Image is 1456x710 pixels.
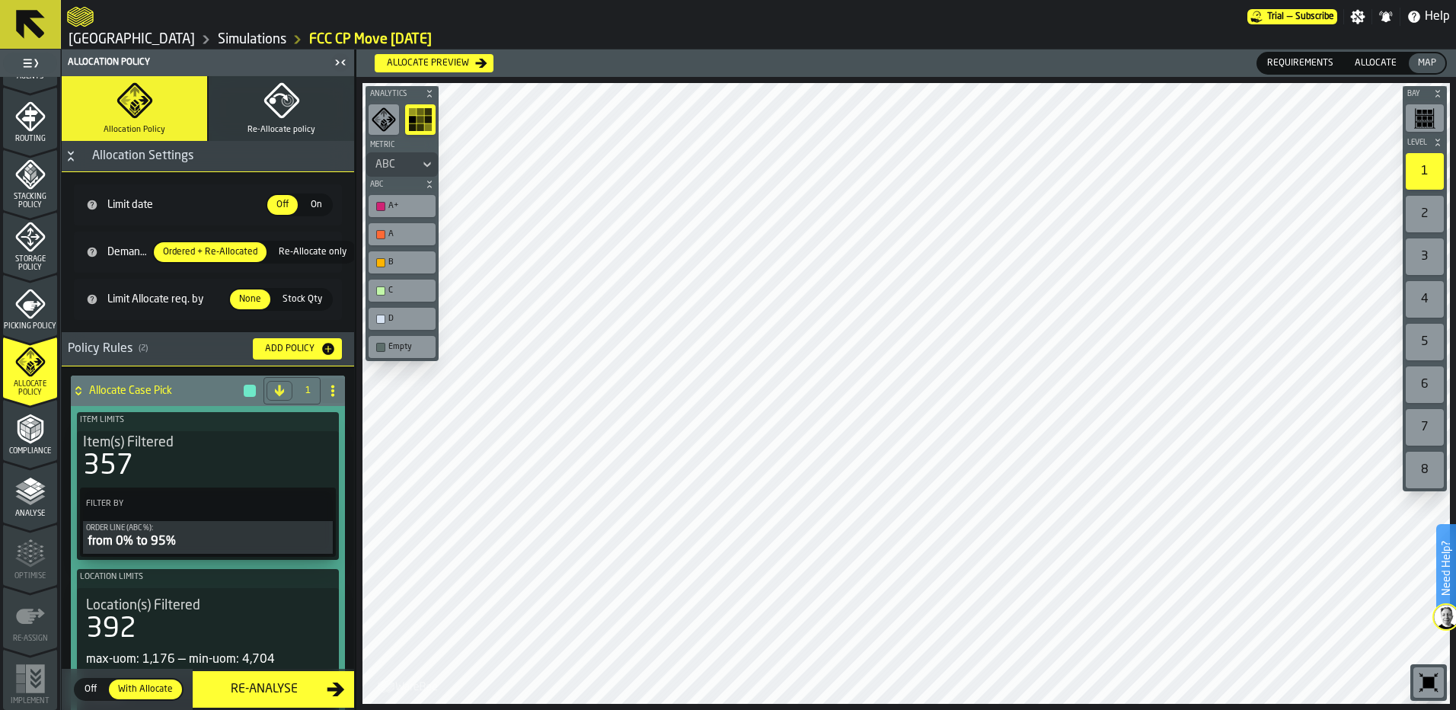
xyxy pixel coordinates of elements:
[83,451,133,481] div: 357
[273,245,353,259] span: Re-Allocate only
[301,195,331,215] div: thumb
[372,226,433,242] div: A
[3,274,57,335] li: menu Picking Policy
[1406,409,1444,446] div: 7
[372,198,433,214] div: A+
[3,212,57,273] li: menu Storage Policy
[3,635,57,643] span: Re-assign
[1403,321,1447,363] div: button-toolbar-undefined
[86,614,136,644] div: 392
[367,181,422,189] span: ABC
[381,58,475,69] div: Allocate preview
[62,141,354,172] h3: title-section-Allocation Settings
[1406,366,1444,403] div: 6
[77,569,339,585] label: Location Limits
[1346,53,1406,73] div: thumb
[1400,8,1456,26] label: button-toggle-Help
[3,380,57,397] span: Allocate Policy
[83,521,333,554] button: Order Line (ABC %):from 0% to 95%
[1406,281,1444,318] div: 4
[62,150,80,162] button: Button-Allocation Settings-open
[67,3,94,30] a: logo-header
[74,678,107,701] label: button-switch-multi-Off
[1403,135,1447,150] button: button-
[3,193,57,209] span: Stacking Policy
[152,241,268,264] label: button-switch-multi-Ordered + Re-Allocated
[1403,150,1447,193] div: button-toolbar-undefined
[104,125,165,135] span: Allocation Policy
[1425,8,1450,26] span: Help
[1247,9,1337,24] a: link-to-/wh/i/b8e8645a-5c77-43f4-8135-27e3a4d97801/pricing/
[83,434,333,451] div: Title
[218,31,286,48] a: link-to-/wh/i/b8e8645a-5c77-43f4-8135-27e3a4d97801
[1406,452,1444,488] div: 8
[1409,53,1445,73] div: thumb
[83,434,174,451] span: Item(s) Filtered
[80,594,336,672] div: stat-Location(s) Filtered
[202,680,327,699] div: Re-Analyse
[408,107,433,132] svg: Heatmap Mode
[1403,101,1447,135] div: button-toolbar-undefined
[270,242,356,262] div: thumb
[244,385,256,397] button: button-
[65,57,330,68] div: Allocation Policy
[309,31,432,48] a: link-to-/wh/i/b8e8645a-5c77-43f4-8135-27e3a4d97801/simulations/ce584dbd-48ad-431f-94fb-6c3888eeb9ea
[3,447,57,456] span: Compliance
[366,670,452,701] a: logo-header
[304,198,328,212] span: On
[1403,278,1447,321] div: button-toolbar-undefined
[69,31,195,48] a: link-to-/wh/i/b8e8645a-5c77-43f4-8135-27e3a4d97801
[366,333,439,361] div: button-toolbar-undefined
[3,524,57,585] li: menu Optimise
[75,680,106,699] div: thumb
[3,255,57,272] span: Storage Policy
[1344,52,1407,75] label: button-switch-multi-Allocate
[83,147,203,165] div: Allocation Settings
[228,288,272,311] label: button-switch-multi-None
[276,293,328,306] span: Stock Qty
[1261,56,1339,70] span: Requirements
[366,101,402,138] div: button-toolbar-undefined
[388,342,431,352] div: Empty
[372,107,396,132] svg: Policy Mode
[372,311,433,327] div: D
[372,254,433,270] div: B
[267,195,298,215] div: thumb
[86,524,330,532] div: Order Line (ABC %):
[67,30,1450,49] nav: Breadcrumb
[270,198,295,212] span: Off
[388,229,431,239] div: A
[77,412,339,428] label: Item Limits
[1403,193,1447,235] div: button-toolbar-undefined
[86,597,200,614] span: Location(s) Filtered
[268,241,357,264] label: button-switch-multi-Re-Allocate only
[109,680,182,699] div: thumb
[388,257,431,267] div: B
[1406,153,1444,190] div: 1
[62,332,354,366] h3: title-section-[object Object]
[1267,11,1284,22] span: Trial
[375,54,493,72] button: button-Allocate preview
[366,86,439,101] button: button-
[3,149,57,210] li: menu Stacking Policy
[104,199,266,211] span: Limit date
[367,90,422,98] span: Analytics
[1258,53,1343,73] div: thumb
[3,24,57,85] li: menu Agents
[1287,11,1292,22] span: —
[3,399,57,460] li: menu Compliance
[1404,90,1430,98] span: Bay
[272,288,333,311] label: button-switch-multi-Stock Qty
[1416,670,1441,695] svg: Reset zoom and position
[1247,9,1337,24] div: Menu Subscription
[1403,406,1447,449] div: button-toolbar-undefined
[253,338,342,360] button: button-Add Policy
[366,192,439,220] div: button-toolbar-undefined
[139,344,148,353] span: ( 2 )
[1438,526,1454,611] label: Need Help?
[1344,9,1371,24] label: button-toggle-Settings
[388,201,431,211] div: A+
[193,671,354,708] button: button-Re-Analyse
[157,245,263,259] span: Ordered + Re-Allocated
